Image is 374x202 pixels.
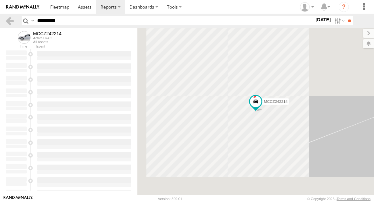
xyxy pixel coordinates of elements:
i: ? [339,2,349,12]
a: Terms and Conditions [337,197,371,201]
label: [DATE] [314,16,332,23]
label: Search Query [30,16,35,25]
div: Version: 309.01 [158,197,182,201]
div: ActiveTRAC [33,36,62,40]
div: Event [36,45,137,48]
div: © Copyright 2025 - [307,197,371,201]
label: Search Filter Options [332,16,346,25]
span: MCCZ242214 [264,99,288,104]
div: All Assets [33,40,62,44]
div: MCCZ242214 - View Asset History [33,31,62,36]
a: Back to previous Page [5,16,14,25]
img: rand-logo.svg [6,5,39,9]
a: Visit our Website [3,196,33,202]
div: Zulema McIntosch [298,2,316,12]
div: Time [5,45,27,48]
